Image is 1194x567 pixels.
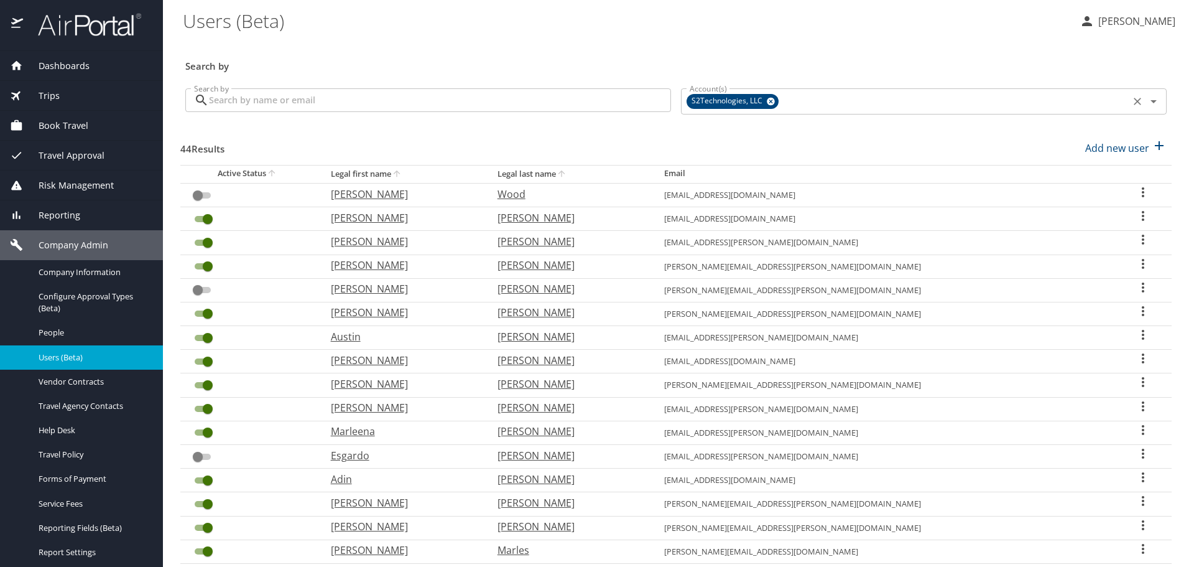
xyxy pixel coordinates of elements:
p: Marles [497,543,639,558]
td: [EMAIL_ADDRESS][DOMAIN_NAME] [654,183,1115,207]
span: Reporting Fields (Beta) [39,522,148,534]
p: [PERSON_NAME] [497,281,639,296]
td: [EMAIL_ADDRESS][DOMAIN_NAME] [654,469,1115,492]
span: Help Desk [39,424,148,436]
div: S2Technologies, LLC [687,94,779,109]
p: [PERSON_NAME] [331,495,473,510]
span: Company Information [39,266,148,278]
p: [PERSON_NAME] [497,353,639,368]
p: [PERSON_NAME] [497,448,639,463]
td: [PERSON_NAME][EMAIL_ADDRESS][PERSON_NAME][DOMAIN_NAME] [654,373,1115,397]
p: Add new user [1085,141,1149,156]
td: [EMAIL_ADDRESS][PERSON_NAME][DOMAIN_NAME] [654,421,1115,444]
span: Company Admin [23,238,108,252]
p: [PERSON_NAME] [497,329,639,344]
p: [PERSON_NAME] [331,281,473,296]
p: Marleena [331,424,473,439]
td: [EMAIL_ADDRESS][DOMAIN_NAME] [654,350,1115,373]
p: [PERSON_NAME] [331,234,473,249]
button: sort [266,168,279,180]
button: sort [391,169,404,180]
p: Adin [331,472,473,487]
span: Reporting [23,209,80,222]
span: People [39,327,148,339]
p: [PERSON_NAME] [331,187,473,202]
p: [PERSON_NAME] [497,305,639,320]
img: icon-airportal.png [11,12,24,37]
td: [EMAIL_ADDRESS][PERSON_NAME][DOMAIN_NAME] [654,445,1115,469]
span: Travel Approval [23,149,104,162]
button: sort [556,169,568,180]
p: [PERSON_NAME] [331,305,473,320]
p: Wood [497,187,639,202]
p: [PERSON_NAME] [331,210,473,225]
span: Travel Agency Contacts [39,400,148,412]
th: Email [654,165,1115,183]
p: [PERSON_NAME] [331,258,473,273]
span: Dashboards [23,59,90,73]
p: [PERSON_NAME] [331,543,473,558]
p: Esgardo [331,448,473,463]
p: [PERSON_NAME] [497,210,639,225]
p: [PERSON_NAME] [497,258,639,273]
button: Open [1145,93,1162,110]
button: [PERSON_NAME] [1075,10,1180,32]
th: Legal last name [488,165,654,183]
p: [PERSON_NAME] [331,519,473,534]
button: Clear [1129,93,1146,110]
span: Vendor Contracts [39,376,148,388]
td: [PERSON_NAME][EMAIL_ADDRESS][DOMAIN_NAME] [654,540,1115,563]
td: [EMAIL_ADDRESS][PERSON_NAME][DOMAIN_NAME] [654,231,1115,255]
p: [PERSON_NAME] [497,400,639,415]
span: Travel Policy [39,449,148,461]
td: [EMAIL_ADDRESS][DOMAIN_NAME] [654,207,1115,231]
img: airportal-logo.png [24,12,141,37]
span: Book Travel [23,119,88,133]
p: [PERSON_NAME] [1094,14,1175,29]
button: Add new user [1080,134,1172,162]
span: Service Fees [39,498,148,510]
p: [PERSON_NAME] [497,519,639,534]
p: [PERSON_NAME] [497,495,639,510]
th: Active Status [180,165,321,183]
td: [PERSON_NAME][EMAIL_ADDRESS][PERSON_NAME][DOMAIN_NAME] [654,492,1115,516]
p: [PERSON_NAME] [331,400,473,415]
span: S2Technologies, LLC [687,95,770,108]
td: [PERSON_NAME][EMAIL_ADDRESS][PERSON_NAME][DOMAIN_NAME] [654,255,1115,278]
span: Configure Approval Types (Beta) [39,291,148,314]
h3: Search by [185,52,1167,73]
p: [PERSON_NAME] [497,234,639,249]
h3: 44 Results [180,134,224,156]
h1: Users (Beta) [183,1,1070,40]
p: Austin [331,329,473,344]
input: Search by name or email [209,88,671,112]
td: [PERSON_NAME][EMAIL_ADDRESS][PERSON_NAME][DOMAIN_NAME] [654,278,1115,302]
p: [PERSON_NAME] [497,377,639,391]
td: [EMAIL_ADDRESS][PERSON_NAME][DOMAIN_NAME] [654,326,1115,350]
span: Users (Beta) [39,352,148,363]
td: [EMAIL_ADDRESS][PERSON_NAME][DOMAIN_NAME] [654,397,1115,421]
td: [PERSON_NAME][EMAIL_ADDRESS][PERSON_NAME][DOMAIN_NAME] [654,516,1115,540]
span: Forms of Payment [39,473,148,485]
p: [PERSON_NAME] [331,353,473,368]
span: Risk Management [23,179,114,192]
p: [PERSON_NAME] [497,472,639,487]
span: Trips [23,89,60,103]
p: [PERSON_NAME] [497,424,639,439]
p: [PERSON_NAME] [331,377,473,391]
th: Legal first name [321,165,488,183]
td: [PERSON_NAME][EMAIL_ADDRESS][PERSON_NAME][DOMAIN_NAME] [654,302,1115,326]
span: Report Settings [39,546,148,558]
